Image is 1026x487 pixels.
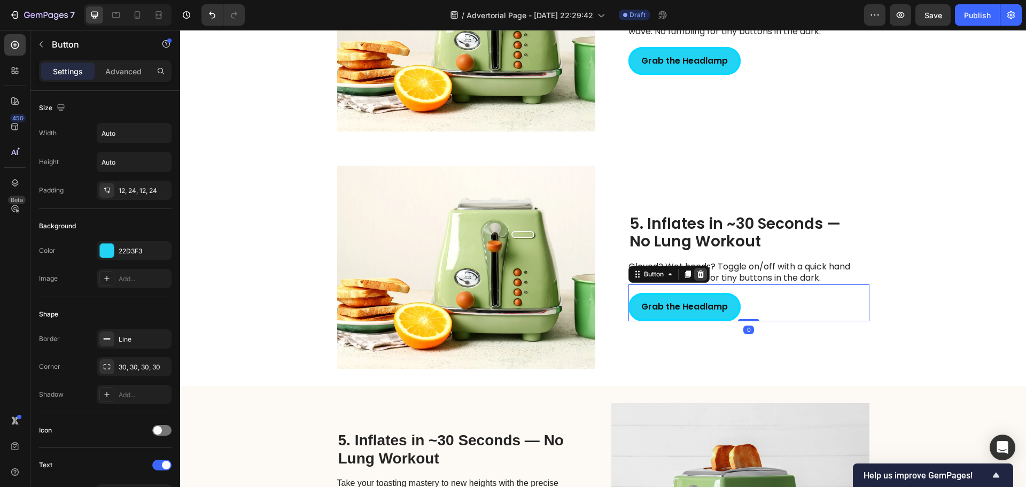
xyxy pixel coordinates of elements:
[461,270,548,283] strong: Grab the Headlamp
[97,123,171,143] input: Auto
[157,400,398,438] h2: Rich Text Editor. Editing area: main
[39,157,59,167] div: Height
[39,128,57,138] div: Width
[448,231,688,254] p: Gloved? Wet hands? Toggle on/off with a quick hand wave. No fumbling for tiny buttons in the dark.
[119,390,169,400] div: Add...
[39,460,52,470] div: Text
[629,10,646,20] span: Draft
[990,435,1015,460] div: Open Intercom Messenger
[448,263,561,291] button: <p><strong>Grab the Headlamp</strong></p>
[924,11,942,20] span: Save
[461,24,548,39] div: Rich Text Editor. Editing area: main
[119,362,169,372] div: 30, 30, 30, 30
[53,66,83,77] p: Settings
[462,10,464,21] span: /
[119,274,169,284] div: Add...
[39,274,58,283] div: Image
[461,25,548,37] strong: Grab the Headlamp
[52,38,143,51] p: Button
[39,362,60,372] div: Corner
[39,101,67,115] div: Size
[467,10,593,21] span: Advertorial Page - [DATE] 22:29:42
[39,221,76,231] div: Background
[201,4,245,26] div: Undo/Redo
[864,470,990,481] span: Help us improve GemPages!
[119,335,169,344] div: Line
[157,136,415,339] img: gempages_585879116595594013-93d2330a-6116-41c4-baa0-924ac64897d1.webp
[964,10,991,21] div: Publish
[563,296,574,304] div: 0
[97,152,171,172] input: Auto
[119,186,169,196] div: 12, 24, 12, 24
[105,66,142,77] p: Advanced
[4,4,80,26] button: 7
[449,185,688,221] p: 5. Inflates in ~30 Seconds — No Lung Workout
[119,246,169,256] div: 22D3F3
[39,390,64,399] div: Shadow
[462,239,486,249] div: Button
[70,9,75,21] p: 7
[864,469,1002,482] button: Show survey - Help us improve GemPages!
[158,401,397,437] p: 5. Inflates in ~30 Seconds — No Lung Workout
[955,4,1000,26] button: Publish
[180,30,1026,487] iframe: Design area
[10,114,26,122] div: 450
[39,426,52,435] div: Icon
[448,17,561,45] button: <p><strong>Grab the Headlamp</strong></p>
[915,4,951,26] button: Save
[39,334,60,344] div: Border
[39,310,58,319] div: Shape
[39,246,56,256] div: Color
[8,196,26,204] div: Beta
[448,184,689,222] h2: Rich Text Editor. Editing area: main
[39,185,64,195] div: Padding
